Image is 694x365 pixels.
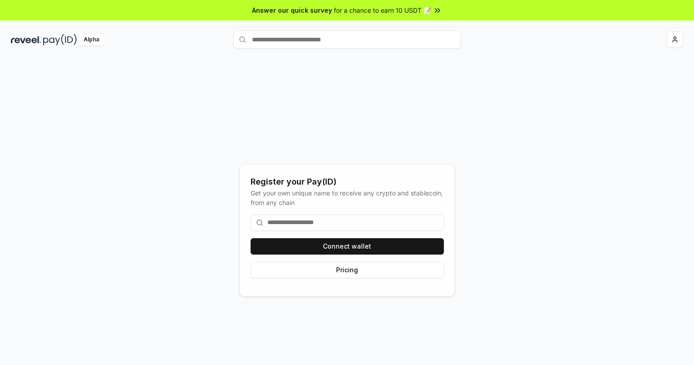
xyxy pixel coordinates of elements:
img: pay_id [43,34,77,45]
button: Connect wallet [251,238,444,255]
button: Pricing [251,262,444,278]
div: Get your own unique name to receive any crypto and stablecoin, from any chain [251,188,444,207]
div: Register your Pay(ID) [251,175,444,188]
img: reveel_dark [11,34,41,45]
div: Alpha [79,34,104,45]
span: Answer our quick survey [252,5,332,15]
span: for a chance to earn 10 USDT 📝 [334,5,431,15]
